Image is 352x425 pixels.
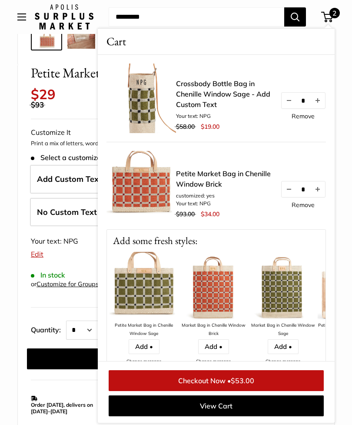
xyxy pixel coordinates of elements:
[266,358,300,364] a: Change message
[31,139,321,148] p: Print a mix of letters, words, and numbers to make it unmistakably yours.
[109,321,179,338] div: Petite Market Bag in Chenille Window Sage
[33,21,60,49] img: Petite Market Bag in Chenille Window Brick
[282,181,296,197] button: Decrease quantity by 1
[31,237,78,245] span: Your text: NPG
[30,165,323,194] label: Add Custom Text
[176,168,272,189] a: Petite Market Bag in Chenille Window Brick
[66,19,97,50] a: Petite Market Bag in Chenille Window Brick
[198,339,229,354] a: Add •
[27,348,317,369] button: Add to cart
[292,202,315,208] a: Remove
[31,100,44,109] span: $93
[196,358,231,364] a: Change message
[310,93,325,108] button: No more stock
[176,192,272,200] li: customized: yes
[284,7,306,27] button: Search
[37,207,97,217] span: No Custom Text
[231,376,254,385] span: $53.00
[31,250,43,258] a: Edit
[31,86,56,103] span: $29
[248,321,318,338] div: Market Bag in Chenille Window Sage
[322,12,333,22] a: 2
[31,318,66,340] label: Quantity:
[329,8,340,18] span: 2
[176,78,272,110] a: Crossbody Bottle Bag in Chenille Window Sage - Add Custom Text
[37,174,102,184] span: Add Custom Text
[201,123,219,131] span: $19.00
[37,280,99,288] a: Customize for Groups
[109,395,324,416] a: View Cart
[126,358,161,364] a: Change message
[296,185,310,193] input: Quantity
[176,112,272,120] li: Your text: NPG
[31,19,62,50] a: Petite Market Bag in Chenille Window Brick
[106,64,176,133] img: Crossbody Bottle Bag in Chenille Window Sage
[176,200,272,207] li: Your text: NPG
[67,21,95,49] img: Petite Market Bag in Chenille Window Brick
[106,33,126,50] span: Cart
[176,210,195,218] span: $93.00
[296,97,310,104] input: Quantity
[31,402,93,415] strong: Order [DATE], delivers on [DATE]–[DATE]
[35,4,93,30] img: Apolis: Surplus Market
[292,113,315,119] a: Remove
[282,93,296,108] button: Decrease quantity by 1
[31,154,136,162] span: Select a customization option
[179,321,248,338] div: Market Bag in Chenille Window Brick
[268,339,299,354] a: Add •
[310,181,325,197] button: Increase quantity by 1
[129,339,159,354] a: Add •
[31,126,321,139] div: Customize It
[176,123,195,131] span: $58.00
[109,7,284,27] input: Search...
[17,13,26,20] button: Open menu
[107,230,325,252] p: Add some fresh styles:
[31,65,290,81] span: Petite Market Bag in Chenille Window Brick
[201,210,219,218] span: $34.00
[109,370,324,391] a: Checkout Now •$53.00
[31,278,99,290] div: or
[30,198,323,227] label: Leave Blank
[31,271,65,279] span: In stock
